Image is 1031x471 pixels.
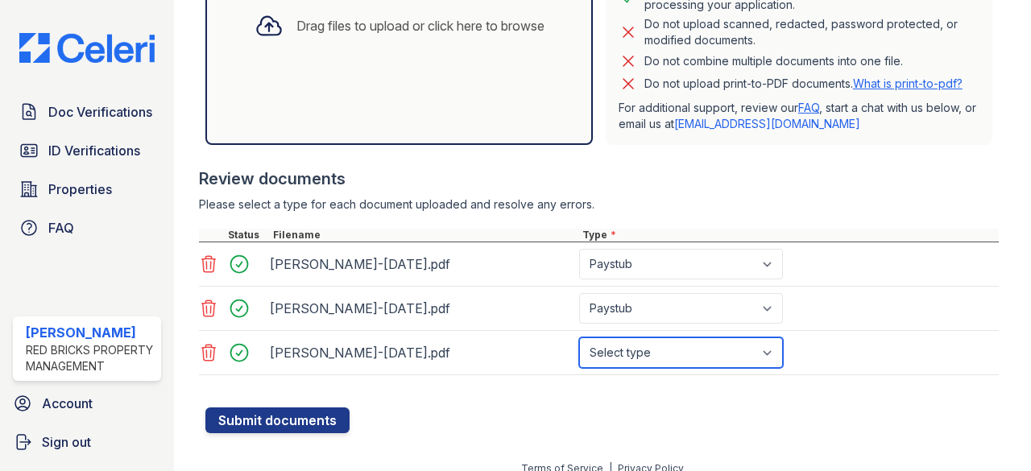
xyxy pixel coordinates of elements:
span: Account [42,394,93,413]
a: Doc Verifications [13,96,161,128]
a: [EMAIL_ADDRESS][DOMAIN_NAME] [674,117,860,130]
div: Red Bricks Property Management [26,342,155,374]
p: For additional support, review our , start a chat with us below, or email us at [619,100,979,132]
div: [PERSON_NAME]-[DATE].pdf [270,340,573,366]
button: Submit documents [205,407,350,433]
span: Doc Verifications [48,102,152,122]
div: [PERSON_NAME] [26,323,155,342]
a: FAQ [798,101,819,114]
div: [PERSON_NAME]-[DATE].pdf [270,295,573,321]
a: Sign out [6,426,168,458]
a: ID Verifications [13,134,161,167]
div: Do not upload scanned, redacted, password protected, or modified documents. [644,16,979,48]
a: FAQ [13,212,161,244]
div: [PERSON_NAME]-[DATE].pdf [270,251,573,277]
div: Please select a type for each document uploaded and resolve any errors. [199,196,999,213]
a: What is print-to-pdf? [853,76,963,90]
span: ID Verifications [48,141,140,160]
div: Filename [270,229,579,242]
a: Account [6,387,168,419]
div: Review documents [199,167,999,190]
span: Properties [48,180,112,199]
a: Properties [13,173,161,205]
div: Drag files to upload or click here to browse [296,16,544,35]
div: Type [579,229,999,242]
div: Status [225,229,270,242]
p: Do not upload print-to-PDF documents. [644,76,963,92]
span: Sign out [42,432,91,452]
img: CE_Logo_Blue-a8612792a0a2168367f1c8372b55b34899dd931a85d93a1a3d3e32e68fde9ad4.png [6,33,168,64]
div: Do not combine multiple documents into one file. [644,52,903,71]
span: FAQ [48,218,74,238]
